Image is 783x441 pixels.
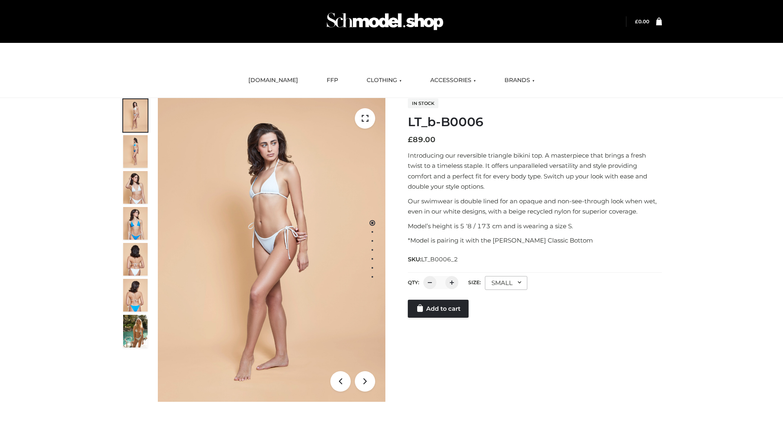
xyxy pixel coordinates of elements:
[321,71,344,89] a: FFP
[408,221,662,232] p: Model’s height is 5 ‘8 / 173 cm and is wearing a size S.
[468,279,481,285] label: Size:
[424,71,482,89] a: ACCESSORIES
[123,279,148,312] img: ArielClassicBikiniTop_CloudNine_AzureSky_OW114ECO_8-scaled.jpg
[408,135,436,144] bdi: 89.00
[408,115,662,129] h1: LT_b-B0006
[242,71,304,89] a: [DOMAIN_NAME]
[498,71,541,89] a: BRANDS
[635,18,649,24] a: £0.00
[635,18,649,24] bdi: 0.00
[361,71,408,89] a: CLOTHING
[421,256,458,263] span: LT_B0006_2
[408,150,662,192] p: Introducing our reversible triangle bikini top. A masterpiece that brings a fresh twist to a time...
[123,99,148,132] img: ArielClassicBikiniTop_CloudNine_AzureSky_OW114ECO_1-scaled.jpg
[408,279,419,285] label: QTY:
[123,243,148,276] img: ArielClassicBikiniTop_CloudNine_AzureSky_OW114ECO_7-scaled.jpg
[123,135,148,168] img: ArielClassicBikiniTop_CloudNine_AzureSky_OW114ECO_2-scaled.jpg
[635,18,638,24] span: £
[408,98,438,108] span: In stock
[123,315,148,347] img: Arieltop_CloudNine_AzureSky2.jpg
[408,235,662,246] p: *Model is pairing it with the [PERSON_NAME] Classic Bottom
[123,207,148,240] img: ArielClassicBikiniTop_CloudNine_AzureSky_OW114ECO_4-scaled.jpg
[485,276,527,290] div: SMALL
[324,5,446,38] img: Schmodel Admin 964
[123,171,148,204] img: ArielClassicBikiniTop_CloudNine_AzureSky_OW114ECO_3-scaled.jpg
[158,98,385,402] img: LT_b-B0006
[408,135,413,144] span: £
[408,300,469,318] a: Add to cart
[408,196,662,217] p: Our swimwear is double lined for an opaque and non-see-through look when wet, even in our white d...
[408,254,459,264] span: SKU:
